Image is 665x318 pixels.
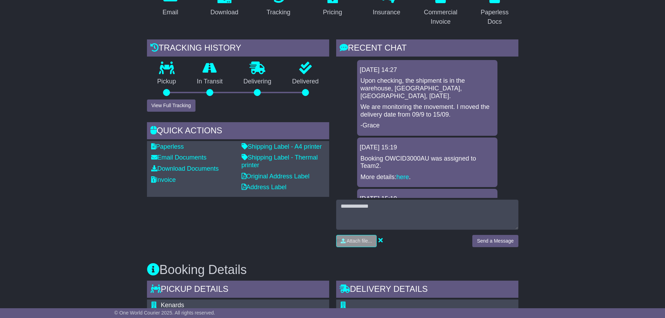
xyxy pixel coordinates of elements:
[242,154,318,169] a: Shipping Label - Thermal printer
[360,144,495,151] div: [DATE] 15:19
[147,263,518,277] h3: Booking Details
[186,78,233,86] p: In Transit
[242,173,310,180] a: Original Address Label
[210,8,238,17] div: Download
[282,78,329,86] p: Delivered
[361,122,494,130] p: -Grace
[472,235,518,247] button: Send a Message
[151,154,207,161] a: Email Documents
[233,78,282,86] p: Delivering
[360,66,495,74] div: [DATE] 14:27
[147,99,195,112] button: View Full Tracking
[361,77,494,100] p: Upon checking, the shipment is in the warehouse, [GEOGRAPHIC_DATA], [GEOGRAPHIC_DATA], [DATE].
[114,310,215,316] span: © One World Courier 2025. All rights reserved.
[147,39,329,58] div: Tracking history
[147,78,187,86] p: Pickup
[476,8,514,27] div: Paperless Docs
[360,195,495,203] div: [DATE] 15:19
[361,155,494,170] p: Booking OWCID3000AU was assigned to Team2.
[151,176,176,183] a: Invoice
[151,165,219,172] a: Download Documents
[422,8,460,27] div: Commercial Invoice
[151,143,184,150] a: Paperless
[242,143,322,150] a: Shipping Label - A4 printer
[336,39,518,58] div: RECENT CHAT
[147,281,329,299] div: Pickup Details
[162,8,178,17] div: Email
[147,122,329,141] div: Quick Actions
[242,184,287,191] a: Address Label
[373,8,400,17] div: Insurance
[397,173,409,180] a: here
[266,8,290,17] div: Tracking
[361,103,494,118] p: We are monitoring the movement. I moved the delivery date from 09/9 to 15/09.
[336,281,518,299] div: Delivery Details
[323,8,342,17] div: Pricing
[361,173,494,181] p: More details: .
[161,302,184,309] span: Kenards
